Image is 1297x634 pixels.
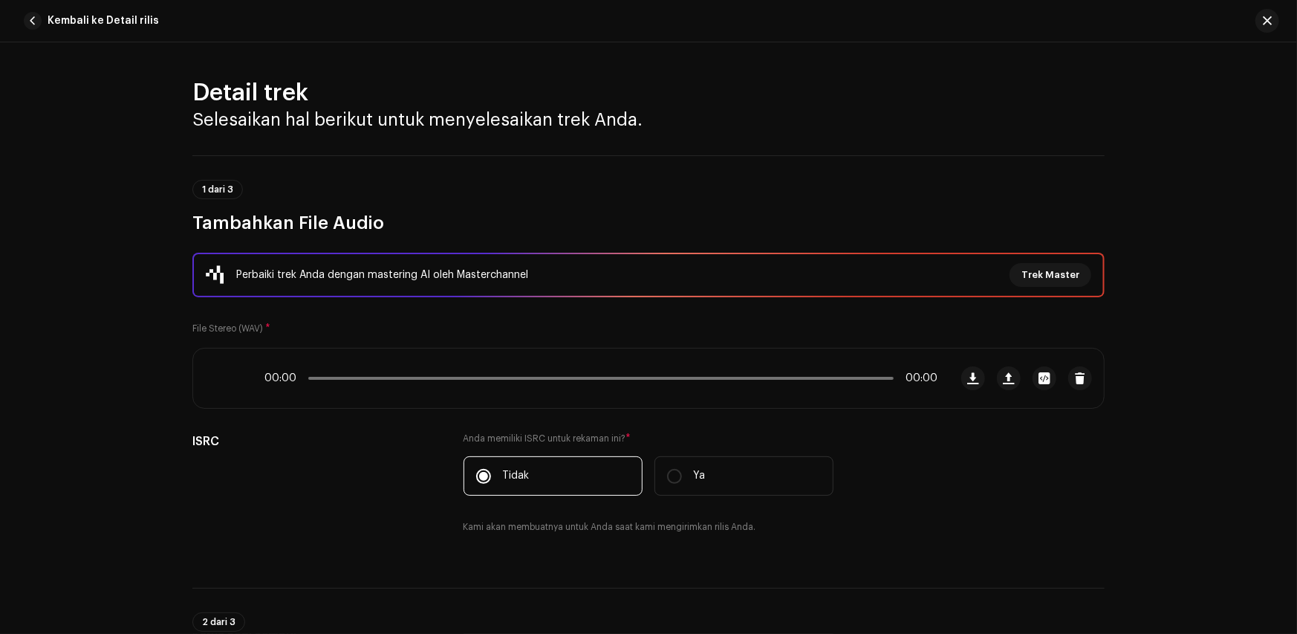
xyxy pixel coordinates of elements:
h3: Selesaikan hal berikut untuk menyelesaikan trek Anda. [192,108,1105,132]
h5: ISRC [192,433,440,450]
div: Perbaiki trek Anda dengan mastering AI oleh Masterchannel [236,266,528,284]
button: Trek Master [1010,263,1091,287]
p: Tidak [503,468,530,484]
small: File Stereo (WAV) [192,324,263,333]
p: Ya [694,468,706,484]
span: 00:00 [264,372,302,384]
h2: Detail trek [192,78,1105,108]
span: 00:00 [900,372,937,384]
span: Trek Master [1021,260,1079,290]
label: Anda memiliki ISRC untuk rekaman ini? [464,433,833,444]
h3: Tambahkan File Audio [192,211,1105,235]
small: Kami akan membuatnya untuk Anda saat kami mengirimkan rilis Anda. [464,520,756,534]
